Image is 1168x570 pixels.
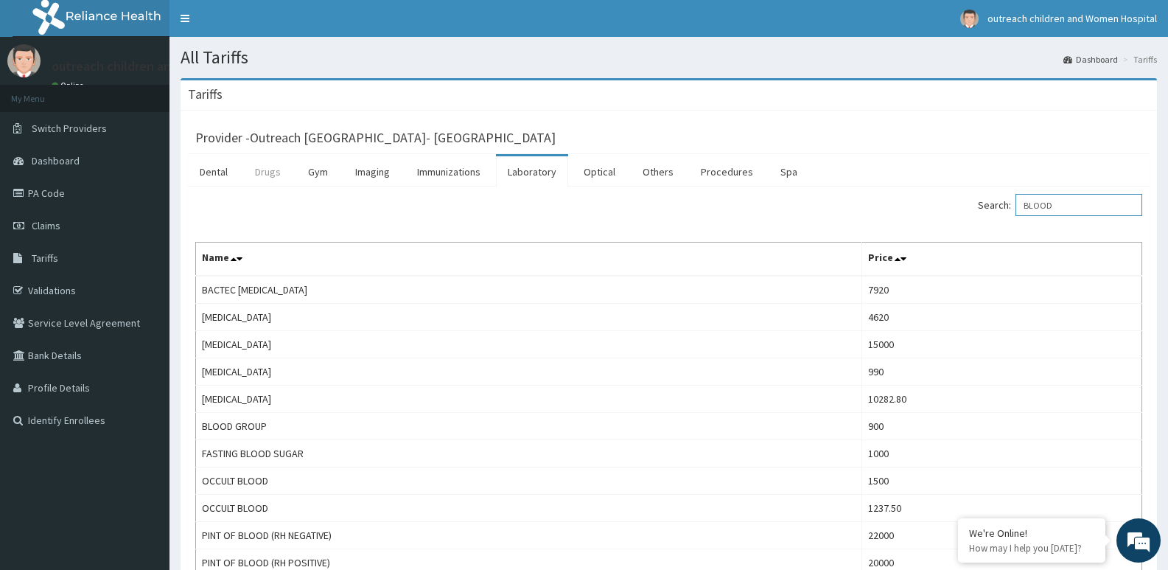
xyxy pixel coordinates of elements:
th: Price [862,243,1142,277]
p: How may I help you today? [969,542,1094,555]
td: 7920 [862,276,1142,304]
span: Switch Providers [32,122,107,135]
td: 1000 [862,440,1142,468]
td: 15000 [862,331,1142,358]
a: Spa [769,156,809,187]
th: Name [196,243,862,277]
td: 4620 [862,304,1142,331]
td: OCCULT BLOOD [196,468,862,495]
td: 10282.80 [862,386,1142,413]
td: PINT OF BLOOD (RH NEGATIVE) [196,522,862,549]
td: 1500 [862,468,1142,495]
a: Dental [188,156,239,187]
span: We're online! [85,186,203,335]
td: 990 [862,358,1142,386]
span: Tariffs [32,251,58,265]
td: BACTEC [MEDICAL_DATA] [196,276,862,304]
td: [MEDICAL_DATA] [196,331,862,358]
div: Minimize live chat window [242,7,277,43]
td: OCCULT BLOOD [196,495,862,522]
h3: Tariffs [188,88,223,101]
td: 900 [862,413,1142,440]
span: Claims [32,219,60,232]
td: FASTING BLOOD SUGAR [196,440,862,468]
td: 1237.50 [862,495,1142,522]
h3: Provider - Outreach [GEOGRAPHIC_DATA]- [GEOGRAPHIC_DATA] [195,131,556,145]
div: Chat with us now [77,83,248,102]
a: Dashboard [1063,53,1118,66]
span: outreach children and Women Hospital [987,12,1157,25]
input: Search: [1015,194,1142,216]
a: Laboratory [496,156,568,187]
a: Drugs [243,156,293,187]
td: [MEDICAL_DATA] [196,386,862,413]
a: Imaging [343,156,402,187]
a: Optical [572,156,627,187]
a: Immunizations [405,156,492,187]
td: BLOOD GROUP [196,413,862,440]
a: Others [631,156,685,187]
textarea: Type your message and hit 'Enter' [7,403,281,454]
td: [MEDICAL_DATA] [196,358,862,386]
a: Procedures [689,156,765,187]
li: Tariffs [1119,53,1157,66]
td: [MEDICAL_DATA] [196,304,862,331]
td: 22000 [862,522,1142,549]
img: d_794563401_company_1708531726252_794563401 [27,74,60,111]
h1: All Tariffs [181,48,1157,67]
label: Search: [978,194,1142,216]
img: User Image [960,10,979,28]
a: Online [52,80,87,91]
a: Gym [296,156,340,187]
span: Dashboard [32,154,80,167]
p: outreach children and Women Hospital [52,60,276,73]
img: User Image [7,44,41,77]
div: We're Online! [969,526,1094,540]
